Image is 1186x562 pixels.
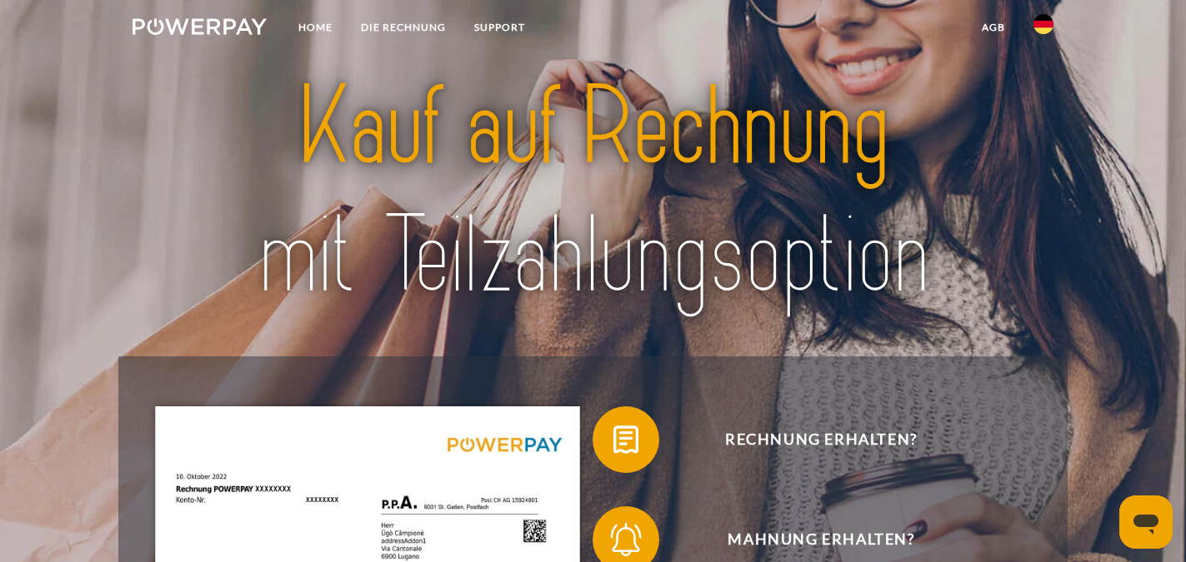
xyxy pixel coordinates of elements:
img: de [1033,14,1053,34]
a: SUPPORT [460,12,539,42]
a: Home [284,12,347,42]
a: agb [968,12,1019,42]
img: logo-powerpay-white.svg [133,18,267,35]
img: title-powerpay_de.svg [178,57,1008,326]
img: qb_bell.svg [605,519,647,560]
a: DIE RECHNUNG [347,12,460,42]
iframe: Schaltfläche zum Öffnen des Messaging-Fensters [1119,495,1173,549]
button: Rechnung erhalten? [593,406,1026,473]
span: Rechnung erhalten? [617,406,1025,473]
img: qb_bill.svg [605,419,647,460]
